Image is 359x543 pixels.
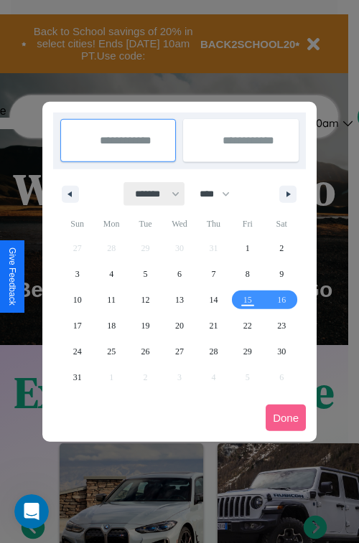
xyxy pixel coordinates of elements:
[265,261,299,287] button: 9
[230,313,264,339] button: 22
[60,364,94,390] button: 31
[197,261,230,287] button: 7
[230,339,264,364] button: 29
[265,212,299,235] span: Sat
[266,405,306,431] button: Done
[14,494,49,529] iframe: Intercom live chat
[162,212,196,235] span: Wed
[209,287,218,313] span: 14
[60,261,94,287] button: 3
[94,261,128,287] button: 4
[60,212,94,235] span: Sun
[129,287,162,313] button: 12
[107,339,116,364] span: 25
[73,364,82,390] span: 31
[277,287,286,313] span: 16
[265,313,299,339] button: 23
[279,261,284,287] span: 9
[230,235,264,261] button: 1
[230,287,264,313] button: 15
[230,261,264,287] button: 8
[94,313,128,339] button: 18
[277,339,286,364] span: 30
[73,339,82,364] span: 24
[7,247,17,306] div: Give Feedback
[129,313,162,339] button: 19
[73,313,82,339] span: 17
[197,287,230,313] button: 14
[107,313,116,339] span: 18
[94,287,128,313] button: 11
[144,261,148,287] span: 5
[265,339,299,364] button: 30
[279,235,284,261] span: 2
[109,261,113,287] span: 4
[129,212,162,235] span: Tue
[60,287,94,313] button: 10
[197,313,230,339] button: 21
[75,261,80,287] span: 3
[162,287,196,313] button: 13
[94,339,128,364] button: 25
[211,261,215,287] span: 7
[129,261,162,287] button: 5
[129,339,162,364] button: 26
[177,261,182,287] span: 6
[277,313,286,339] span: 23
[209,313,218,339] span: 21
[175,313,184,339] span: 20
[73,287,82,313] span: 10
[94,212,128,235] span: Mon
[197,339,230,364] button: 28
[141,339,150,364] span: 26
[197,212,230,235] span: Thu
[209,339,218,364] span: 28
[175,339,184,364] span: 27
[230,212,264,235] span: Fri
[60,313,94,339] button: 17
[107,287,116,313] span: 11
[243,339,252,364] span: 29
[246,261,250,287] span: 8
[243,287,252,313] span: 15
[265,287,299,313] button: 16
[265,235,299,261] button: 2
[246,235,250,261] span: 1
[141,313,150,339] span: 19
[162,261,196,287] button: 6
[141,287,150,313] span: 12
[243,313,252,339] span: 22
[175,287,184,313] span: 13
[162,339,196,364] button: 27
[162,313,196,339] button: 20
[60,339,94,364] button: 24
